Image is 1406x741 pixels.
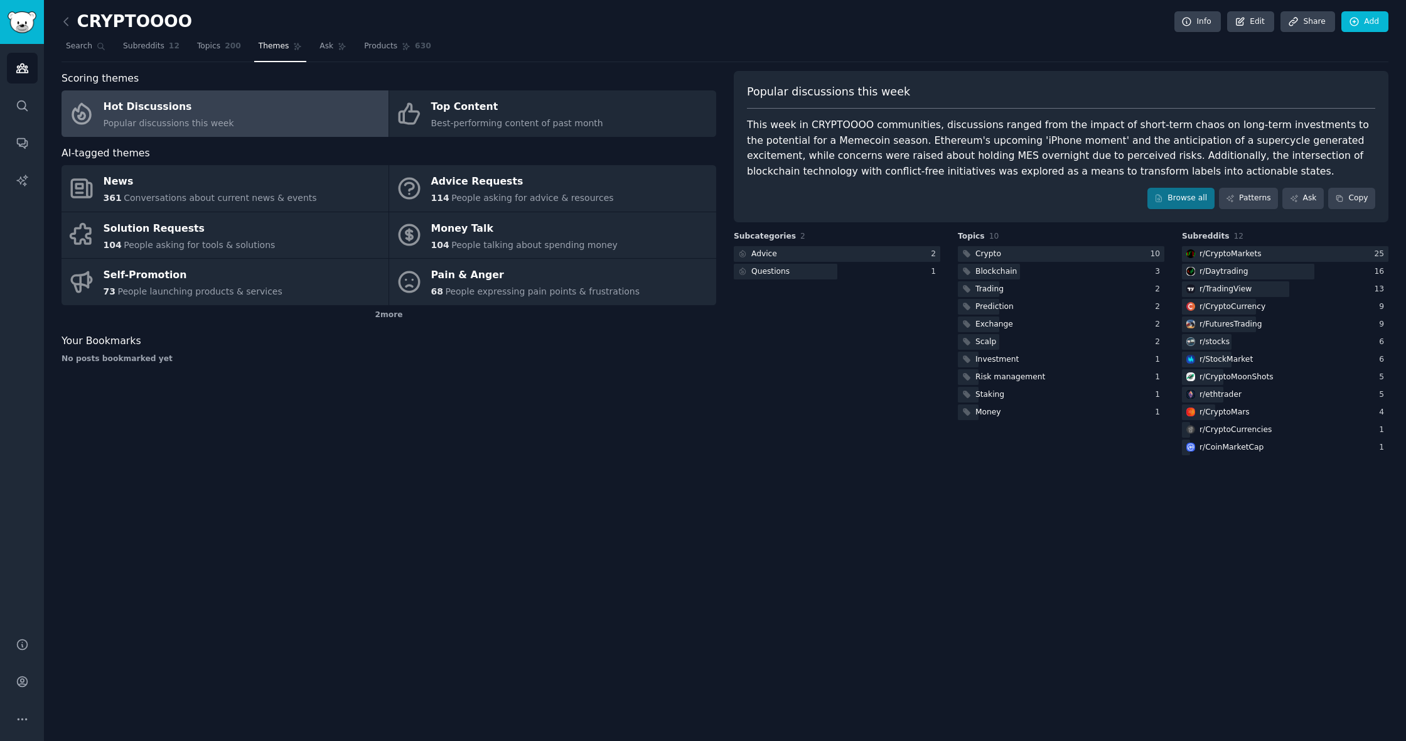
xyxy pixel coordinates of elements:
a: Risk management1 [958,369,1164,385]
a: ethtraderr/ethtrader5 [1182,387,1388,403]
div: 2 [1155,337,1164,348]
div: Pain & Anger [431,266,640,286]
a: Products630 [360,36,435,62]
div: r/ StockMarket [1199,354,1253,365]
a: FuturesTradingr/FuturesTrading9 [1182,316,1388,332]
div: 9 [1379,319,1388,330]
img: CryptoMars [1186,408,1195,416]
img: Daytrading [1186,267,1195,276]
a: CryptoCurrencyr/CryptoCurrency9 [1182,299,1388,315]
div: r/ CryptoMoonShots [1199,372,1274,383]
span: 73 [104,286,115,296]
div: 2 more [62,305,716,325]
img: FuturesTrading [1186,320,1195,328]
div: Advice Requests [431,172,614,192]
span: Topics [958,231,985,242]
span: 114 [431,193,449,203]
div: Scalp [975,337,996,348]
span: Scoring themes [62,71,139,87]
span: AI-tagged themes [62,146,150,161]
div: r/ FuturesTrading [1199,319,1262,330]
div: Questions [751,266,790,278]
a: Blockchain3 [958,264,1164,279]
div: Hot Discussions [104,97,234,117]
div: 1 [1155,389,1164,401]
a: Daytradingr/Daytrading16 [1182,264,1388,279]
span: People talking about spending money [451,240,618,250]
div: Exchange [975,319,1013,330]
div: Money [975,407,1001,418]
div: r/ CryptoCurrencies [1199,425,1272,436]
div: No posts bookmarked yet [62,354,716,365]
div: Self-Promotion [104,266,282,286]
div: 5 [1379,389,1388,401]
span: Popular discussions this week [104,118,234,128]
span: 104 [104,240,122,250]
a: Share [1280,11,1334,33]
span: Products [364,41,397,52]
div: 2 [931,249,940,260]
img: stocks [1186,337,1195,346]
div: Solution Requests [104,219,276,239]
span: 630 [415,41,431,52]
div: 1 [1155,407,1164,418]
a: Pain & Anger68People expressing pain points & frustrations [389,259,716,305]
div: Prediction [975,301,1014,313]
a: TradingViewr/TradingView13 [1182,281,1388,297]
a: Add [1341,11,1388,33]
span: 361 [104,193,122,203]
div: 2 [1155,301,1164,313]
a: Browse all [1147,188,1215,209]
a: Hot DiscussionsPopular discussions this week [62,90,389,137]
a: Top ContentBest-performing content of past month [389,90,716,137]
div: Top Content [431,97,603,117]
span: 68 [431,286,443,296]
span: Subcategories [734,231,796,242]
span: People asking for tools & solutions [124,240,275,250]
div: 13 [1374,284,1388,295]
div: 10 [1150,249,1164,260]
img: ethtrader [1186,390,1195,399]
a: Subreddits12 [119,36,184,62]
span: Subreddits [1182,231,1230,242]
div: r/ CryptoMars [1199,407,1250,418]
div: 25 [1374,249,1388,260]
span: 2 [800,232,805,241]
img: TradingView [1186,284,1195,293]
a: CryptoMoonShotsr/CryptoMoonShots5 [1182,369,1388,385]
div: Trading [975,284,1004,295]
a: Advice Requests114People asking for advice & resources [389,165,716,212]
div: Money Talk [431,219,618,239]
div: r/ CryptoCurrency [1199,301,1265,313]
img: CryptoCurrency [1186,302,1195,311]
div: 6 [1379,354,1388,365]
div: r/ TradingView [1199,284,1252,295]
span: Subreddits [123,41,164,52]
span: 12 [169,41,180,52]
div: 2 [1155,319,1164,330]
img: CryptoCurrencies [1186,425,1195,434]
a: Edit [1227,11,1274,33]
div: 1 [1379,425,1388,436]
span: 10 [989,232,999,241]
div: r/ ethtrader [1199,389,1242,401]
div: Risk management [975,372,1045,383]
a: Investment1 [958,352,1164,367]
div: 1 [1379,442,1388,453]
a: News361Conversations about current news & events [62,165,389,212]
div: Blockchain [975,266,1017,278]
a: StockMarketr/StockMarket6 [1182,352,1388,367]
span: 200 [225,41,241,52]
span: Your Bookmarks [62,333,141,349]
a: CoinMarketCapr/CoinMarketCap1 [1182,440,1388,455]
h2: CRYPTOOOO [62,12,192,32]
img: CryptoMarkets [1186,249,1195,258]
a: Themes [254,36,307,62]
span: People expressing pain points & frustrations [445,286,640,296]
span: Conversations about current news & events [124,193,316,203]
a: Ask [315,36,351,62]
a: Questions1 [734,264,940,279]
a: Crypto10 [958,246,1164,262]
img: CryptoMoonShots [1186,372,1195,381]
a: Staking1 [958,387,1164,403]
